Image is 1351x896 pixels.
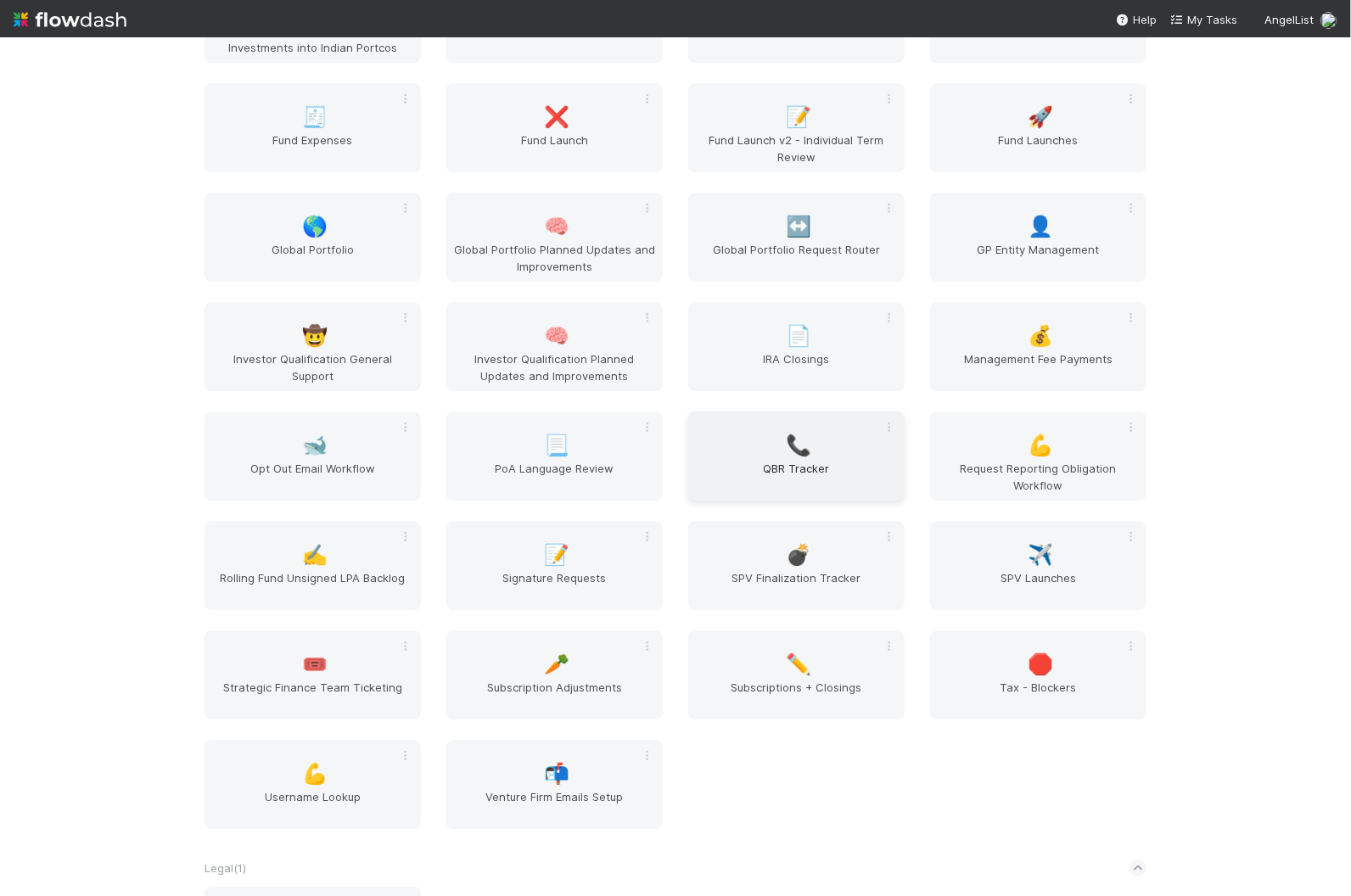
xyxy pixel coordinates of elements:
span: Fund Amendments / Consents [937,22,1140,56]
a: 🛑Tax - Blockers [930,630,1146,720]
span: Username Lookup [211,788,414,822]
span: Subscriptions + Closings [695,679,898,713]
span: Fund Launches [937,132,1140,165]
span: Demat Review: Post-[DATE] Investments into Indian Portcos [211,22,414,56]
a: 📞QBR Tracker [688,412,905,501]
span: 💣 [787,544,812,566]
img: logo-inverted-e16ddd16eac7371096b0.svg [14,5,126,34]
a: 📝Signature Requests [446,521,663,610]
span: 📬 [545,763,570,785]
a: 💰Management Fee Payments [930,302,1146,391]
span: GP Entity Management [937,241,1140,275]
span: 🚀 [1029,106,1054,128]
span: Dormant Entity Outreach [695,22,898,56]
a: 🥕Subscription Adjustments [446,630,663,720]
a: 📬Venture Firm Emails Setup [446,740,663,829]
span: 🥕 [545,653,570,675]
span: Opt Out Email Workflow [211,460,414,494]
img: avatar_eed832e9-978b-43e4-b51e-96e46fa5184b.png [1320,12,1337,29]
a: 🚀Fund Launches [930,83,1146,172]
a: ✍️Rolling Fund Unsigned LPA Backlog [205,521,421,610]
span: 📞 [787,434,812,456]
span: Venture Firm Emails Setup [453,788,656,822]
span: 🧠 [545,325,570,347]
span: Subscription Adjustments [453,679,656,713]
a: 👤GP Entity Management [930,193,1146,282]
a: My Tasks [1170,11,1237,28]
span: 📝 [545,544,570,566]
span: 🤠 [303,325,328,347]
span: Request Reporting Obligation Workflow [937,460,1140,494]
span: Investor Qualification General Support [211,350,414,384]
span: 🧠 [545,216,570,238]
span: Management Fee Payments [937,350,1140,384]
span: My Tasks [1170,13,1237,26]
a: ✈️SPV Launches [930,521,1146,610]
span: Global Portfolio Request Router [695,241,898,275]
span: Fund Expenses [211,132,414,165]
span: 🧾 [303,106,328,128]
a: 🎟️Strategic Finance Team Ticketing [205,630,421,720]
span: Tax - Blockers [937,679,1140,713]
a: ❌Fund Launch [446,83,663,172]
span: Legal ( 1 ) [205,861,246,875]
span: Rolling Fund Unsigned LPA Backlog [211,569,414,603]
a: 🧾Fund Expenses [205,83,421,172]
a: 🐋Opt Out Email Workflow [205,412,421,501]
a: 💪Username Lookup [205,740,421,829]
span: ❌ [545,106,570,128]
a: 🧠Investor Qualification Planned Updates and Improvements [446,302,663,391]
span: SPV Finalization Tracker [695,569,898,603]
span: Strategic Finance Team Ticketing [211,679,414,713]
span: ✏️ [787,653,812,675]
span: Global Portfolio [211,241,414,275]
span: SPV Launches [937,569,1140,603]
span: Dormant Entity Dissolution [453,22,656,56]
a: 🧠Global Portfolio Planned Updates and Improvements [446,193,663,282]
a: 💪Request Reporting Obligation Workflow [930,412,1146,501]
span: Fund Launch [453,132,656,165]
a: ✏️Subscriptions + Closings [688,630,905,720]
a: 💣SPV Finalization Tracker [688,521,905,610]
span: 🛑 [1029,653,1054,675]
span: 💪 [1029,434,1054,456]
span: Fund Launch v2 - Individual Term Review [695,132,898,165]
a: 📄IRA Closings [688,302,905,391]
span: Global Portfolio Planned Updates and Improvements [453,241,656,275]
span: 🐋 [303,434,328,456]
span: 🌎 [303,216,328,238]
div: Help [1116,11,1157,28]
a: 🤠Investor Qualification General Support [205,302,421,391]
span: 💪 [303,763,328,785]
span: IRA Closings [695,350,898,384]
span: AngelList [1264,13,1314,26]
span: 🎟️ [303,653,328,675]
span: Investor Qualification Planned Updates and Improvements [453,350,656,384]
span: 📄 [787,325,812,347]
span: Signature Requests [453,569,656,603]
span: QBR Tracker [695,460,898,494]
a: ↔️Global Portfolio Request Router [688,193,905,282]
a: 📝Fund Launch v2 - Individual Term Review [688,83,905,172]
a: 🌎Global Portfolio [205,193,421,282]
span: ↔️ [787,216,812,238]
span: ✍️ [303,544,328,566]
span: 👤 [1029,216,1054,238]
span: 📝 [787,106,812,128]
span: 📃 [545,434,570,456]
span: PoA Language Review [453,460,656,494]
span: 💰 [1029,325,1054,347]
a: 📃PoA Language Review [446,412,663,501]
span: ✈️ [1029,544,1054,566]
